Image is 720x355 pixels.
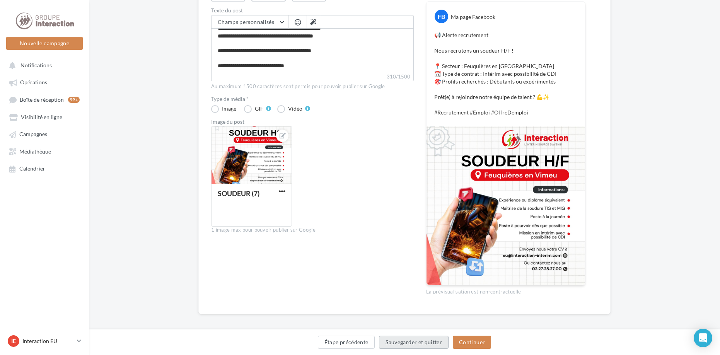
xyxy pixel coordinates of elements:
span: Campagnes [19,131,47,138]
label: 310/1500 [211,73,414,81]
button: Continuer [453,336,491,349]
a: IE Interaction EU [6,334,83,348]
div: Image [222,106,236,111]
div: La prévisualisation est non-contractuelle [426,285,585,295]
div: FB [435,10,448,23]
div: Open Intercom Messenger [694,329,712,347]
div: 1 image max pour pouvoir publier sur Google [211,227,414,234]
a: Boîte de réception99+ [5,92,84,107]
a: Visibilité en ligne [5,110,84,124]
p: 📢 Alerte recrutement Nous recrutons un soudeur H/F ! 📍 Secteur : Feuquières en [GEOGRAPHIC_DATA] ... [434,31,577,116]
a: Campagnes [5,127,84,141]
div: Ma page Facebook [451,13,495,21]
div: Image du post [211,119,414,125]
button: Étape précédente [318,336,375,349]
a: Calendrier [5,161,84,175]
p: Interaction EU [22,337,74,345]
a: Opérations [5,75,84,89]
a: Médiathèque [5,144,84,158]
label: Type de média * [211,96,414,102]
button: Sauvegarder et quitter [379,336,449,349]
div: GIF [255,106,263,111]
button: Notifications [5,58,81,72]
span: Opérations [20,79,47,86]
span: Champs personnalisés [218,19,274,25]
button: Champs personnalisés [212,15,288,29]
span: Médiathèque [19,148,51,155]
span: Calendrier [19,166,45,172]
div: Vidéo [288,106,302,111]
span: Notifications [20,62,52,68]
div: Au maximum 1500 caractères sont permis pour pouvoir publier sur Google [211,83,414,90]
div: SOUDEUR (7) [218,189,259,198]
span: IE [11,337,16,345]
button: Nouvelle campagne [6,37,83,50]
label: Texte du post [211,8,414,13]
div: 99+ [68,97,80,103]
span: Visibilité en ligne [21,114,62,120]
span: Boîte de réception [20,96,64,103]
